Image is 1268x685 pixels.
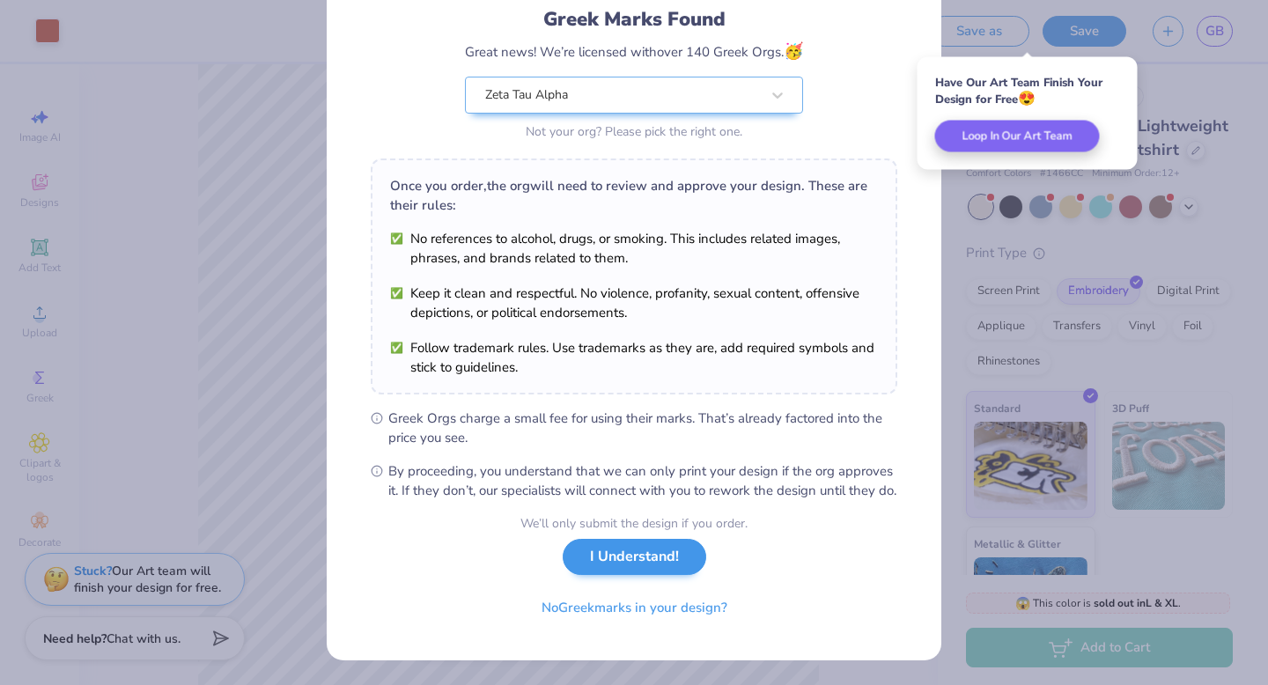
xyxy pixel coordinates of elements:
[520,514,748,533] div: We’ll only submit the design if you order.
[388,461,897,500] span: By proceeding, you understand that we can only print your design if the org approves it. If they ...
[390,284,878,322] li: Keep it clean and respectful. No violence, profanity, sexual content, offensive depictions, or po...
[935,75,1120,107] div: Have Our Art Team Finish Your Design for Free
[563,539,706,575] button: I Understand!
[465,122,803,141] div: Not your org? Please pick the right one.
[935,121,1100,152] button: Loop In Our Art Team
[465,40,803,63] div: Great news! We’re licensed with over 140 Greek Orgs.
[390,229,878,268] li: No references to alcohol, drugs, or smoking. This includes related images, phrases, and brands re...
[784,41,803,62] span: 🥳
[465,5,803,33] div: Greek Marks Found
[390,176,878,215] div: Once you order, the org will need to review and approve your design. These are their rules:
[1018,89,1036,108] span: 😍
[527,590,742,626] button: NoGreekmarks in your design?
[388,409,897,447] span: Greek Orgs charge a small fee for using their marks. That’s already factored into the price you see.
[390,338,878,377] li: Follow trademark rules. Use trademarks as they are, add required symbols and stick to guidelines.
